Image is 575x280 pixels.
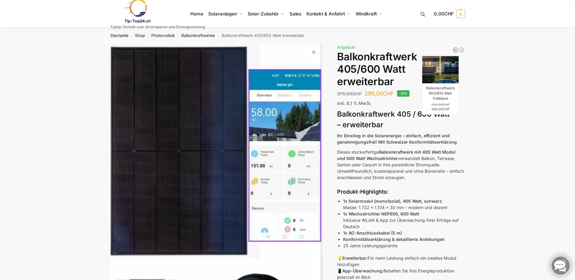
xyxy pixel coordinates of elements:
[337,149,465,181] p: Dieses steckerfertige verwandelt Balkon, Terrasse, Garten oder Carport in Ihre persönliche Stromq...
[443,107,450,111] span: CHF
[422,83,459,102] span: Balkonkraftwerk 600/810 Watt Fullblack
[343,211,419,216] strong: 1x Wechselrichter NEP600, 600 Watt
[337,133,457,145] strong: Ihr Einstieg in die Solarenergie – einfach, effizient und genehmigungsfrei! Mit Schweizer Konform...
[289,11,302,17] span: Sales
[434,11,453,17] span: 0,00
[343,242,465,249] li: 25 Jahre Leistungsgarantie
[110,33,129,38] a: Startseite
[459,47,465,53] a: Mega Balkonkraftwerk 1780 Watt mit 2,7 kWh Speicher
[135,33,145,38] a: Shop
[206,0,245,28] a: Solaranlagen
[397,90,410,97] span: -21%
[337,101,372,106] span: inkl. 8,1 % MwSt.
[181,33,215,38] a: Balkonkraftwerke
[129,33,135,38] span: /
[431,107,450,111] span: 360,00
[431,102,450,107] span: 520,00
[342,255,368,261] strong: Erweiterbar:
[208,11,237,17] span: Solaranlagen
[353,0,385,28] a: Windkraft
[337,51,465,88] h1: Balkonkraftwerk 405/600 Watt erweiterbar
[365,90,394,97] bdi: 295,00
[453,47,459,53] a: Balkonkraftwerk 600/810 Watt Fullblack
[145,33,151,38] span: /
[304,0,353,28] a: Kontakt & Anfahrt
[151,33,175,38] a: Photovoltaik
[287,0,304,28] a: Sales
[456,10,465,18] span: 0
[306,11,345,17] span: Kontakt & Anfahrt
[383,90,394,97] span: CHF
[343,198,442,204] strong: 1x Solarmodul (monofazial), 405 Watt, schwarz
[99,28,476,43] nav: Breadcrumb
[356,11,377,17] span: Windkraft
[343,198,465,211] p: Masse: 1.722 x 1.134 x 30 mm – modern und dezent
[248,11,279,17] span: Solar-Zubehör
[422,56,459,83] img: 2 Balkonkraftwerke
[342,268,383,273] strong: App-Überwachung:
[337,149,456,161] strong: Balkonkraftwerk mit 405 Watt Modul und 600 Watt Wechselrichter
[443,102,450,107] span: CHF
[343,211,465,230] p: Inklusive WLAN & App zur Überwachung Ihrer Erträge auf Deutsch
[444,11,454,17] span: CHF
[175,33,181,38] span: /
[343,230,402,235] strong: 1x AC-Anschlusskabel (5 m)
[215,33,221,38] span: /
[337,188,389,195] strong: Produkt-Highlights:
[343,237,445,242] strong: Konformitätserklärung & detaillierte Anleitungen
[434,5,465,23] a: 0,00CHF 0
[337,45,356,50] span: Angebot!
[337,110,450,129] strong: Balkonkraftwerk 405 / 600 Watt – erweiterbar
[353,91,362,97] span: CHF
[245,0,287,28] a: Solar-Zubehör
[337,91,362,97] bdi: 375,00
[110,25,205,29] p: Tiptop Technik zum Stromsparen und Stromgewinnung
[323,43,535,256] img: Balkonkraftwerk 405/600 Watt erweiterbar 3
